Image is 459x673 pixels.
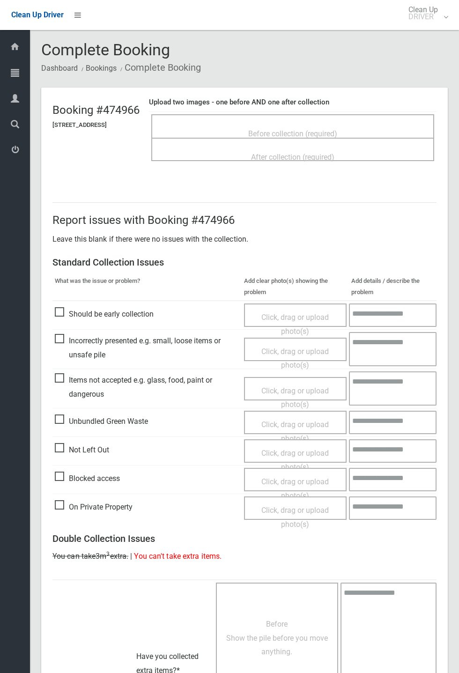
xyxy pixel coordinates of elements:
[261,386,329,409] span: Click, drag or upload photo(s)
[55,307,154,321] span: Should be early collection
[106,551,110,557] sup: 3
[86,64,117,73] a: Bookings
[242,273,349,301] th: Add clear photo(s) showing the problem
[11,10,64,19] span: Clean Up Driver
[41,40,170,59] span: Complete Booking
[55,500,133,514] span: On Private Property
[248,129,337,138] span: Before collection (required)
[118,59,201,76] li: Complete Booking
[251,153,334,162] span: After collection (required)
[52,232,437,246] p: Leave this blank if there were no issues with the collection.
[261,506,329,529] span: Click, drag or upload photo(s)
[261,477,329,500] span: Click, drag or upload photo(s)
[261,347,329,370] span: Click, drag or upload photo(s)
[52,273,242,301] th: What was the issue or problem?
[52,533,437,544] h3: Double Collection Issues
[226,620,328,656] span: Before Show the pile before you move anything.
[261,449,329,472] span: Click, drag or upload photo(s)
[55,414,148,429] span: Unbundled Green Waste
[408,13,438,20] small: DRIVER
[261,420,329,443] span: Click, drag or upload photo(s)
[149,98,437,106] h4: Upload two images - one before AND one after collection
[261,313,329,336] span: Click, drag or upload photo(s)
[41,64,78,73] a: Dashboard
[55,334,239,362] span: Incorrectly presented e.g. small, loose items or unsafe pile
[55,443,109,457] span: Not Left Out
[55,373,239,401] span: Items not accepted e.g. glass, food, paint or dangerous
[130,552,132,561] span: |
[96,552,110,561] span: 3m
[52,214,437,226] h2: Report issues with Booking #474966
[52,122,140,128] h5: [STREET_ADDRESS]
[52,257,437,267] h3: Standard Collection Issues
[349,273,437,301] th: Add details / describe the problem
[11,8,64,22] a: Clean Up Driver
[134,552,222,561] span: You can't take extra items.
[55,472,120,486] span: Blocked access
[52,104,140,116] h2: Booking #474966
[404,6,447,20] span: Clean Up
[52,552,128,561] span: You can take extra.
